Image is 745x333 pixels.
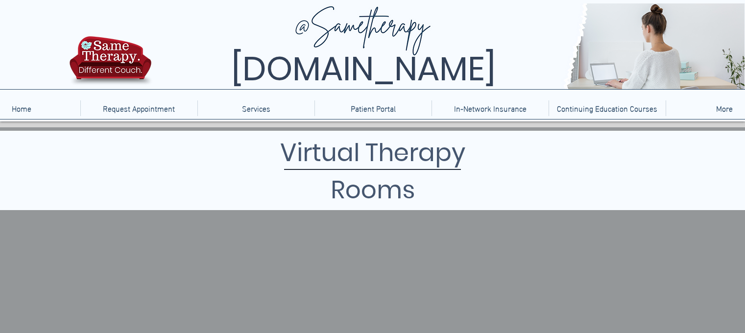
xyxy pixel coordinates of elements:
[231,46,496,92] span: [DOMAIN_NAME]
[549,100,666,116] a: Continuing Education Courses
[237,100,275,116] p: Services
[449,100,531,116] p: In-Network Insurance
[711,100,738,116] p: More
[197,100,314,116] div: Services
[80,100,197,116] a: Request Appointment
[552,100,662,116] p: Continuing Education Courses
[7,100,36,116] p: Home
[432,100,549,116] a: In-Network Insurance
[346,100,401,116] p: Patient Portal
[224,134,522,209] h1: Virtual Therapy Rooms
[67,35,154,93] img: TBH.US
[314,100,432,116] a: Patient Portal
[154,3,745,89] img: Same Therapy, Different Couch. TelebehavioralHealth.US
[98,100,180,116] p: Request Appointment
